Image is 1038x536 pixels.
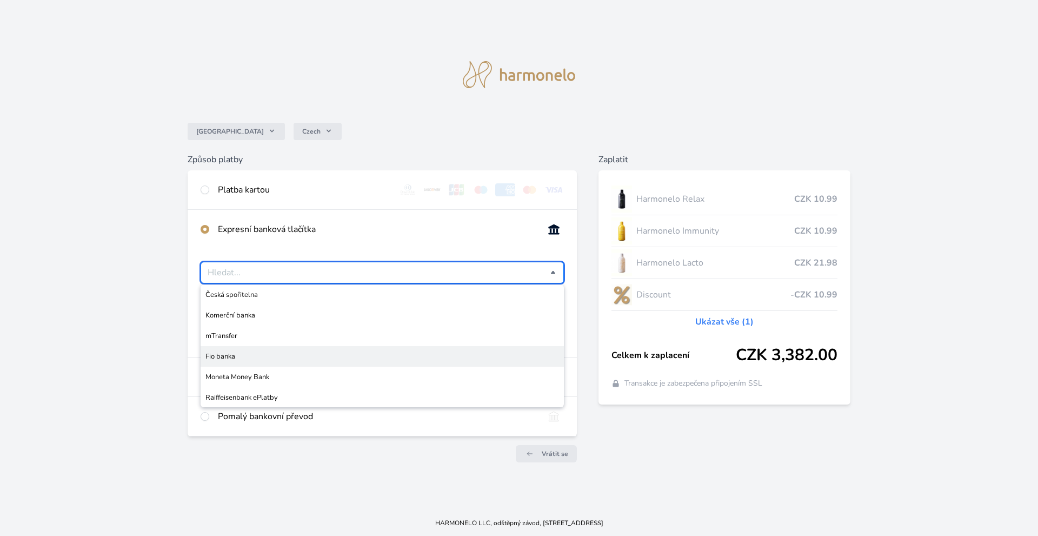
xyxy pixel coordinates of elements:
[447,183,467,196] img: jcb.svg
[611,186,632,213] img: CLEAN_RELAX_se_stinem_x-lo.jpg
[611,217,632,244] img: IMMUNITY_se_stinem_x-lo.jpg
[422,183,442,196] img: discover.svg
[205,392,559,403] span: Raiffeisenbank ePlatby
[205,372,559,382] span: Moneta Money Bank
[611,249,632,276] img: CLEAN_LACTO_se_stinem_x-hi-lo.jpg
[520,183,540,196] img: mc.svg
[598,153,851,166] h6: Zaplatit
[205,289,559,300] span: Česká spořitelna
[294,123,342,140] button: Czech
[196,127,264,136] span: [GEOGRAPHIC_DATA]
[188,153,577,166] h6: Způsob platby
[471,183,491,196] img: maestro.svg
[205,310,559,321] span: Komerční banka
[636,256,795,269] span: Harmonelo Lacto
[302,127,321,136] span: Czech
[218,410,535,423] div: Pomalý bankovní převod
[544,183,564,196] img: visa.svg
[611,281,632,308] img: discount-lo.png
[636,224,795,237] span: Harmonelo Immunity
[636,288,791,301] span: Discount
[790,288,837,301] span: -CZK 10.99
[794,256,837,269] span: CZK 21.98
[201,262,564,283] div: Vyberte svou banku
[188,123,285,140] button: [GEOGRAPHIC_DATA]
[611,349,736,362] span: Celkem k zaplacení
[218,183,390,196] div: Platba kartou
[542,449,568,458] span: Vrátit se
[794,224,837,237] span: CZK 10.99
[695,315,754,328] a: Ukázat vše (1)
[495,183,515,196] img: amex.svg
[218,223,535,236] div: Expresní banková tlačítka
[205,330,559,341] span: mTransfer
[516,445,577,462] a: Vrátit se
[736,346,837,365] span: CZK 3,382.00
[794,193,837,206] span: CZK 10.99
[624,378,762,389] span: Transakce je zabezpečena připojením SSL
[398,183,418,196] img: diners.svg
[544,223,564,236] img: onlineBanking_CZ.svg
[636,193,795,206] span: Harmonelo Relax
[463,61,575,88] img: logo.svg
[208,266,550,279] input: Česká spořitelnaKomerční bankamTransferFio bankaMoneta Money BankRaiffeisenbank ePlatby
[205,351,559,362] span: Fio banka
[544,410,564,423] img: bankTransfer_IBAN.svg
